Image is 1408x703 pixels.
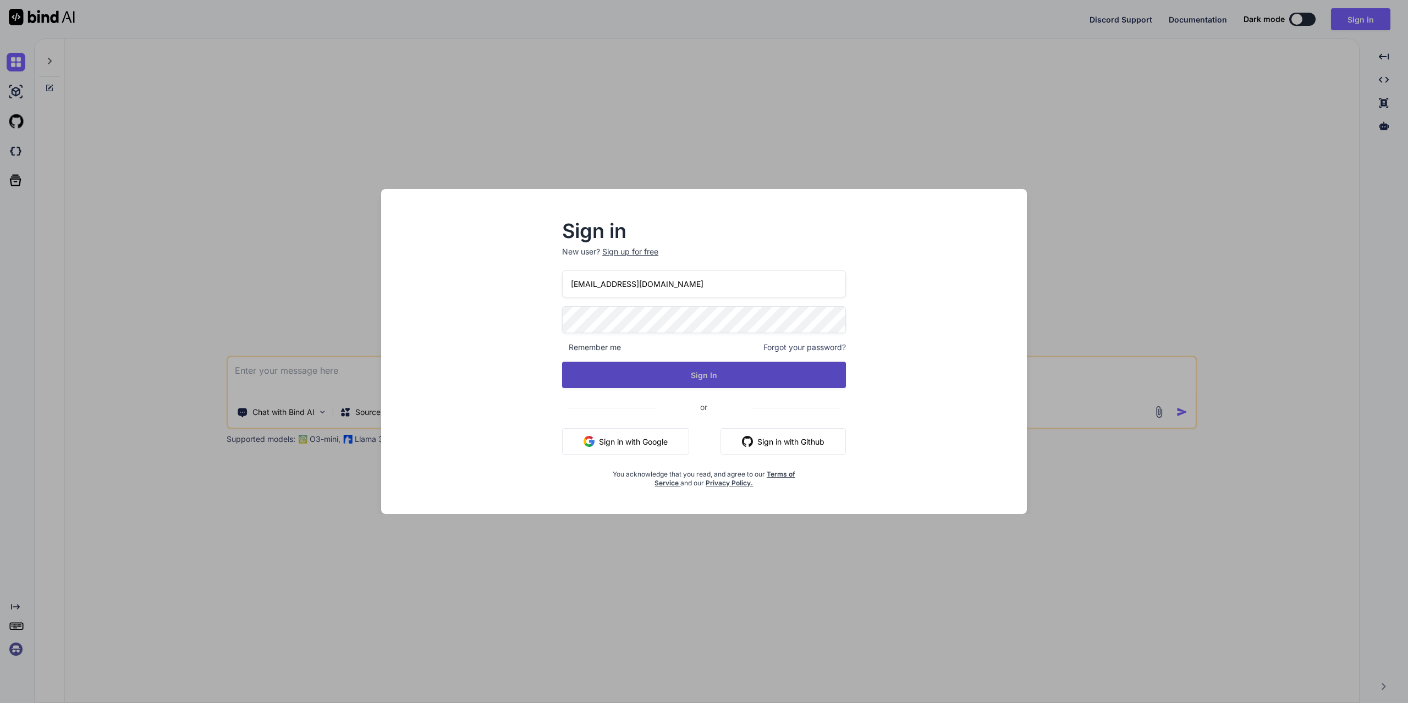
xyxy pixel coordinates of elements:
[562,246,846,270] p: New user?
[656,394,751,420] span: or
[721,428,846,455] button: Sign in with Github
[562,342,621,353] span: Remember me
[706,479,753,487] a: Privacy Policy.
[763,342,846,353] span: Forgot your password?
[562,362,846,388] button: Sign In
[609,463,799,488] div: You acknowledge that you read, and agree to our and our
[562,270,846,297] input: Login or Email
[584,436,595,447] img: google
[654,470,795,487] a: Terms of Service
[562,428,689,455] button: Sign in with Google
[602,246,658,257] div: Sign up for free
[562,222,846,240] h2: Sign in
[742,436,753,447] img: github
